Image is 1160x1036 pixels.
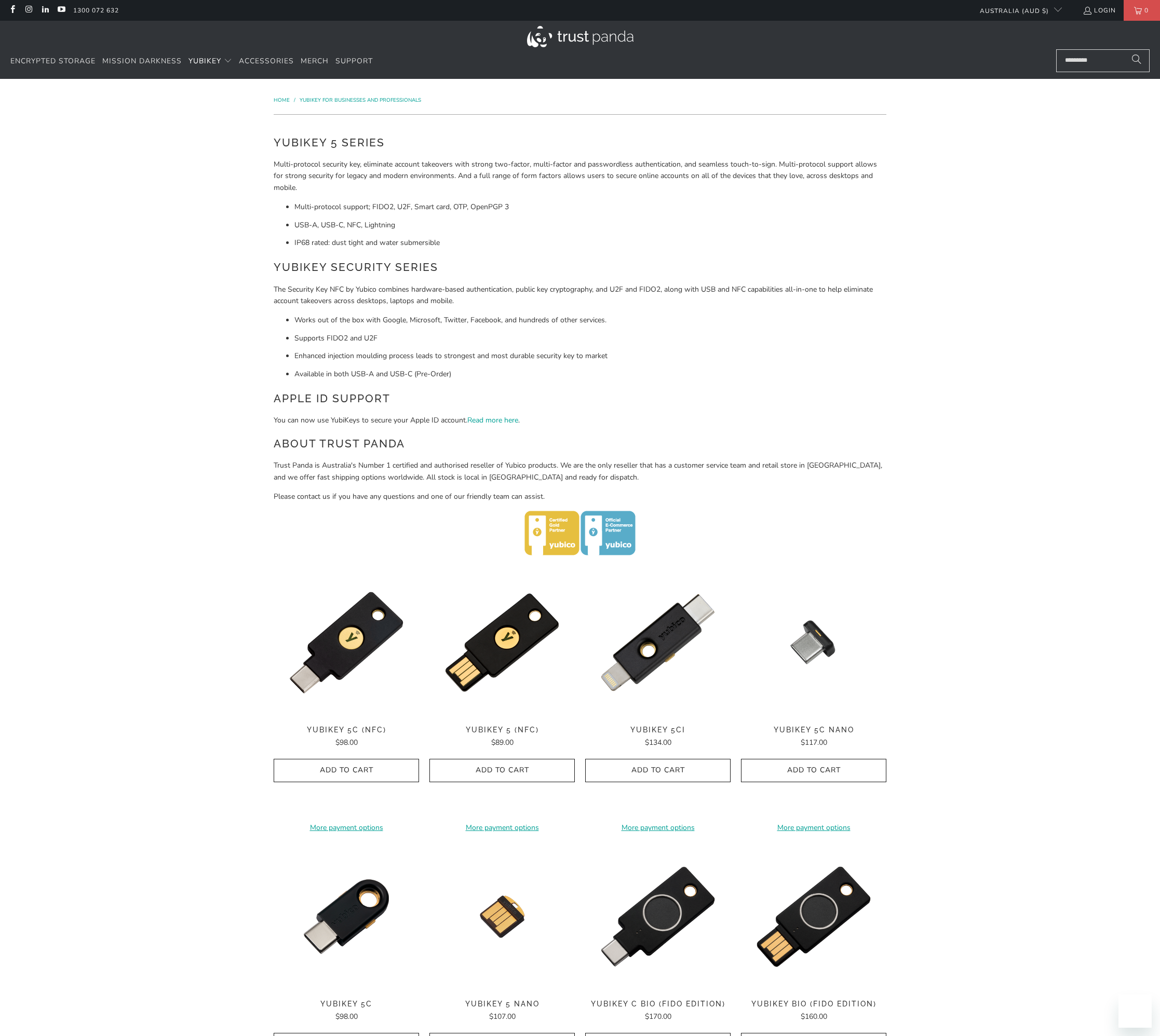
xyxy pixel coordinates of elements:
span: $134.00 [645,738,671,747]
span: YubiKey 5 Nano [429,1000,575,1008]
span: YubiKey 5C Nano [741,726,886,734]
summary: YubiKey [188,49,232,74]
a: Read more here [467,415,518,425]
a: More payment options [274,822,419,834]
img: YubiKey 5Ci - Trust Panda [585,570,731,715]
span: YubiKey [188,56,221,66]
span: $160.00 [801,1012,827,1021]
span: $98.00 [335,1012,358,1021]
a: YubiKey 5C $98.00 [274,1000,419,1023]
a: YubiKey Bio (FIDO Edition) $160.00 [741,1000,886,1023]
span: Accessories [239,56,294,66]
p: The Security Key NFC by Yubico combines hardware-based authentication, public key cryptography, a... [274,284,886,307]
a: YubiKey 5 (NFC) $89.00 [429,726,575,748]
li: USB-A, USB-C, NFC, Lightning [294,220,886,231]
a: Merch [301,49,329,74]
a: Encrypted Storage [10,49,96,74]
a: YubiKey 5 (NFC) - Trust Panda YubiKey 5 (NFC) - Trust Panda [429,570,575,715]
a: YubiKey 5C (NFC) $98.00 [274,726,419,748]
a: Trust Panda Australia on LinkedIn [41,6,49,15]
a: YubiKey 5Ci - Trust Panda YubiKey 5Ci - Trust Panda [585,570,731,715]
span: Encrypted Storage [10,56,96,66]
a: Trust Panda Australia on Facebook [8,6,17,15]
span: Home [274,97,290,104]
span: Add to Cart [285,766,408,775]
h2: About Trust Panda [274,435,886,452]
li: Enhanced injection moulding process leads to strongest and most durable security key to market [294,350,886,362]
a: YubiKey C Bio (FIDO Edition) - Trust Panda YubiKey C Bio (FIDO Edition) - Trust Panda [585,844,731,989]
span: YubiKey 5C (NFC) [274,726,419,734]
span: Support [335,56,373,66]
a: 1300 072 632 [73,5,119,16]
span: YubiKey C Bio (FIDO Edition) [585,1000,731,1008]
p: Please contact us if you have any questions and one of our friendly team can assist. [274,491,886,502]
img: Trust Panda Australia [527,26,633,47]
img: YubiKey 5C Nano - Trust Panda [741,570,886,715]
a: More payment options [429,822,575,834]
a: YubiKey Bio (FIDO Edition) - Trust Panda YubiKey Bio (FIDO Edition) - Trust Panda [741,844,886,989]
button: Add to Cart [741,759,886,782]
h2: YubiKey Security Series [274,259,886,276]
a: More payment options [585,822,731,834]
li: Supports FIDO2 and U2F [294,333,886,344]
a: Accessories [239,49,294,74]
a: Home [274,97,291,104]
button: Add to Cart [585,759,731,782]
a: YubiKey 5C Nano $117.00 [741,726,886,748]
a: YubiKey 5 Nano - Trust Panda YubiKey 5 Nano - Trust Panda [429,844,575,989]
button: Search [1124,49,1150,72]
p: You can now use YubiKeys to secure your Apple ID account. . [274,415,886,426]
img: YubiKey 5 (NFC) - Trust Panda [429,570,575,715]
a: Support [335,49,373,74]
img: YubiKey Bio (FIDO Edition) - Trust Panda [741,844,886,989]
span: Add to Cart [440,766,564,775]
a: Trust Panda Australia on YouTube [57,6,65,15]
li: Multi-protocol support; FIDO2, U2F, Smart card, OTP, OpenPGP 3 [294,201,886,213]
a: More payment options [741,822,886,834]
span: YubiKey 5Ci [585,726,731,734]
h2: Apple ID Support [274,390,886,407]
button: Add to Cart [274,759,419,782]
li: IP68 rated: dust tight and water submersible [294,237,886,249]
img: YubiKey 5 Nano - Trust Panda [429,844,575,989]
img: YubiKey 5C (NFC) - Trust Panda [274,570,419,715]
img: YubiKey C Bio (FIDO Edition) - Trust Panda [585,844,731,989]
span: Merch [301,56,329,66]
h2: YubiKey 5 Series [274,134,886,151]
span: $170.00 [645,1012,671,1021]
a: Login [1083,5,1116,16]
img: YubiKey 5C - Trust Panda [274,844,419,989]
iframe: Button to launch messaging window [1118,994,1152,1028]
span: $107.00 [489,1012,516,1021]
input: Search... [1056,49,1150,72]
span: YubiKey 5C [274,1000,419,1008]
span: $98.00 [335,738,358,747]
p: Multi-protocol security key, eliminate account takeovers with strong two-factor, multi-factor and... [274,159,886,194]
a: YubiKey 5C - Trust Panda YubiKey 5C - Trust Panda [274,844,419,989]
a: Mission Darkness [102,49,182,74]
a: Trust Panda Australia on Instagram [24,6,33,15]
li: Available in both USB-A and USB-C (Pre-Order) [294,369,886,380]
span: Add to Cart [596,766,720,775]
a: YubiKey 5C (NFC) - Trust Panda YubiKey 5C (NFC) - Trust Panda [274,570,419,715]
span: $117.00 [801,738,827,747]
span: YubiKey Bio (FIDO Edition) [741,1000,886,1008]
span: YubiKey 5 (NFC) [429,726,575,734]
a: YubiKey for Businesses and Professionals [300,97,421,104]
nav: Translation missing: en.navigation.header.main_nav [10,49,373,74]
span: / [294,97,295,104]
a: YubiKey 5 Nano $107.00 [429,1000,575,1023]
span: $89.00 [491,738,514,747]
a: YubiKey 5C Nano - Trust Panda YubiKey 5C Nano - Trust Panda [741,570,886,715]
button: Add to Cart [429,759,575,782]
p: Trust Panda is Australia's Number 1 certified and authorised reseller of Yubico products. We are ... [274,460,886,483]
a: YubiKey 5Ci $134.00 [585,726,731,748]
a: YubiKey C Bio (FIDO Edition) $170.00 [585,1000,731,1023]
span: Add to Cart [752,766,875,775]
li: Works out of the box with Google, Microsoft, Twitter, Facebook, and hundreds of other services. [294,315,886,326]
span: Mission Darkness [102,56,182,66]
